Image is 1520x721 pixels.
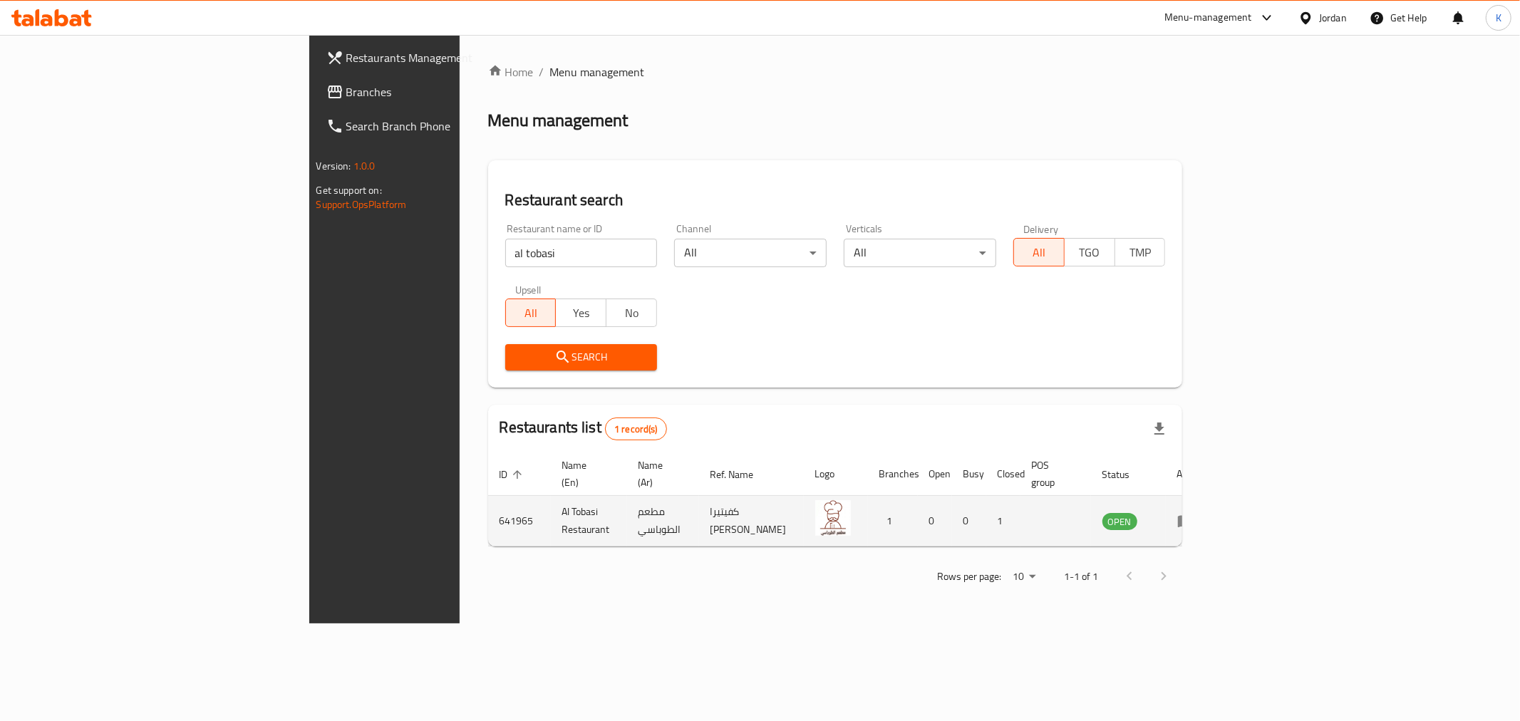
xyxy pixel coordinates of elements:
[505,239,658,267] input: Search for restaurant name or ID..
[316,195,407,214] a: Support.OpsPlatform
[1102,513,1137,530] div: OPEN
[505,344,658,370] button: Search
[606,422,666,436] span: 1 record(s)
[815,500,851,536] img: Al Tobasi Restaurant
[353,157,376,175] span: 1.0.0
[316,181,382,199] span: Get support on:
[699,496,804,546] td: كفيتيرا [PERSON_NAME]
[488,109,629,132] h2: Menu management
[346,49,552,66] span: Restaurants Management
[346,118,552,135] span: Search Branch Phone
[918,496,952,546] td: 0
[1164,9,1252,26] div: Menu-management
[1102,514,1137,530] span: OPEN
[315,109,563,143] a: Search Branch Phone
[1166,452,1215,496] th: Action
[918,452,952,496] th: Open
[605,417,667,440] div: Total records count
[844,239,996,267] div: All
[1064,238,1115,266] button: TGO
[868,496,918,546] td: 1
[515,284,542,294] label: Upsell
[612,303,651,323] span: No
[500,466,527,483] span: ID
[346,83,552,100] span: Branches
[937,568,1001,586] p: Rows per page:
[555,299,606,327] button: Yes
[710,466,772,483] span: Ref. Name
[315,75,563,109] a: Branches
[1023,224,1059,234] label: Delivery
[674,239,827,267] div: All
[1319,10,1347,26] div: Jordan
[1496,10,1501,26] span: K
[505,299,557,327] button: All
[638,457,682,491] span: Name (Ar)
[986,496,1020,546] td: 1
[517,348,646,366] span: Search
[804,452,868,496] th: Logo
[500,417,667,440] h2: Restaurants list
[1121,242,1160,263] span: TMP
[952,496,986,546] td: 0
[1020,242,1059,263] span: All
[551,496,627,546] td: Al Tobasi Restaurant
[1142,412,1177,446] div: Export file
[1013,238,1065,266] button: All
[1064,568,1098,586] p: 1-1 of 1
[1070,242,1110,263] span: TGO
[505,190,1166,211] h2: Restaurant search
[315,41,563,75] a: Restaurants Management
[562,457,610,491] span: Name (En)
[1032,457,1074,491] span: POS group
[986,452,1020,496] th: Closed
[627,496,699,546] td: مطعم الطوباسي
[606,299,657,327] button: No
[488,452,1215,546] table: enhanced table
[562,303,601,323] span: Yes
[488,63,1183,81] nav: breadcrumb
[550,63,645,81] span: Menu management
[1007,566,1041,588] div: Rows per page:
[868,452,918,496] th: Branches
[512,303,551,323] span: All
[316,157,351,175] span: Version:
[1115,238,1166,266] button: TMP
[1102,466,1149,483] span: Status
[952,452,986,496] th: Busy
